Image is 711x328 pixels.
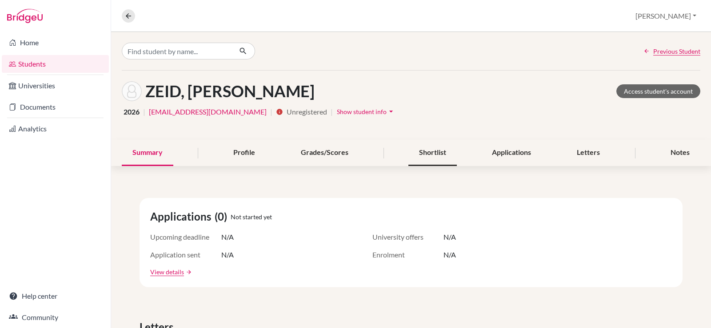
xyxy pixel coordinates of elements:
[387,107,395,116] i: arrow_drop_down
[2,55,109,73] a: Students
[481,140,542,166] div: Applications
[145,82,315,101] h1: ZEID, [PERSON_NAME]
[221,249,234,260] span: N/A
[331,107,333,117] span: |
[372,232,443,242] span: University offers
[7,9,43,23] img: Bridge-U
[443,249,456,260] span: N/A
[653,47,700,56] span: Previous Student
[231,212,272,221] span: Not started yet
[287,107,327,117] span: Unregistered
[631,8,700,24] button: [PERSON_NAME]
[150,209,215,225] span: Applications
[2,120,109,138] a: Analytics
[122,81,142,101] img: Yassin Sherif ZEID's avatar
[223,140,266,166] div: Profile
[372,249,443,260] span: Enrolment
[290,140,359,166] div: Grades/Scores
[276,108,283,115] i: info
[122,140,173,166] div: Summary
[337,108,387,115] span: Show student info
[149,107,267,117] a: [EMAIL_ADDRESS][DOMAIN_NAME]
[2,287,109,305] a: Help center
[2,98,109,116] a: Documents
[660,140,700,166] div: Notes
[2,77,109,95] a: Universities
[443,232,456,242] span: N/A
[616,84,700,98] a: Access student's account
[270,107,272,117] span: |
[184,269,192,275] a: arrow_forward
[2,34,109,51] a: Home
[150,232,221,242] span: Upcoming deadline
[150,249,221,260] span: Application sent
[336,105,396,119] button: Show student infoarrow_drop_down
[2,308,109,326] a: Community
[408,140,457,166] div: Shortlist
[122,43,232,59] input: Find student by name...
[150,267,184,277] a: View details
[124,107,140,117] span: 2026
[643,47,700,56] a: Previous Student
[215,209,231,225] span: (0)
[143,107,145,117] span: |
[221,232,234,242] span: N/A
[566,140,611,166] div: Letters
